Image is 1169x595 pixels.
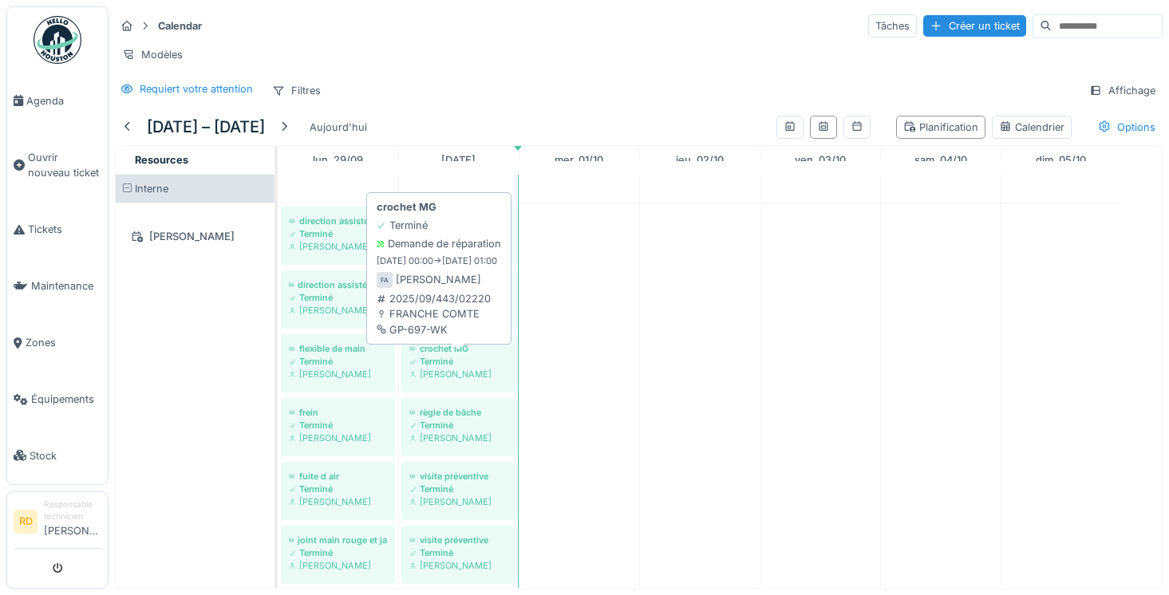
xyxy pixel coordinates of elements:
[34,16,81,64] img: Badge_color-CXgf-gQk.svg
[289,215,387,227] div: direction assistée
[868,14,917,37] div: Tâches
[44,498,101,523] div: Responsable technicien
[377,306,491,321] div: FRANCHE COMTE
[115,43,190,66] div: Modèles
[377,236,501,251] div: Demande de réparation
[7,201,108,258] a: Tickets
[309,149,367,171] a: 29 septembre 2025
[1091,116,1163,139] div: Options
[7,73,108,129] a: Agenda
[409,483,507,495] div: Terminé
[7,129,108,201] a: Ouvrir nouveau ticket
[289,406,387,419] div: frein
[289,227,387,240] div: Terminé
[14,510,38,534] li: RD
[289,431,387,444] div: [PERSON_NAME]
[26,93,101,108] span: Agenda
[551,149,607,171] a: 1 octobre 2025
[7,371,108,428] a: Équipements
[923,15,1026,37] div: Créer un ticket
[903,120,978,135] div: Planification
[791,149,850,171] a: 3 octobre 2025
[409,368,507,380] div: [PERSON_NAME]
[28,222,101,237] span: Tickets
[409,419,507,431] div: Terminé
[135,183,168,195] span: Interne
[26,335,101,350] span: Zones
[377,291,491,306] div: 2025/09/443/02220
[396,272,481,287] div: [PERSON_NAME]
[409,559,507,572] div: [PERSON_NAME]
[672,149,728,171] a: 2 octobre 2025
[409,470,507,483] div: visite préventive
[30,448,101,463] span: Stock
[910,149,971,171] a: 4 octobre 2025
[409,342,507,355] div: crochet MG
[377,272,393,288] div: FA
[289,495,387,508] div: [PERSON_NAME]
[409,406,507,419] div: règle de bâche
[31,278,101,294] span: Maintenance
[140,81,253,97] div: Requiert votre attention
[265,79,328,102] div: Filtres
[14,498,101,549] a: RD Responsable technicien[PERSON_NAME]
[44,498,101,545] li: [PERSON_NAME]
[152,18,208,33] strong: Calendar
[409,431,507,444] div: [PERSON_NAME]
[125,227,265,246] div: [PERSON_NAME]
[377,254,497,268] small: [DATE] 00:00 -> [DATE] 01:00
[437,149,480,171] a: 30 septembre 2025
[289,483,387,495] div: Terminé
[289,342,387,355] div: flexible de main
[289,355,387,368] div: Terminé
[7,428,108,484] a: Stock
[289,240,387,253] div: [PERSON_NAME]
[289,534,387,546] div: joint main rouge et jaune
[289,278,387,291] div: direction assistée + feu
[999,120,1064,135] div: Calendrier
[377,199,436,215] strong: crochet MG
[377,322,491,337] div: GP-697-WK
[409,546,507,559] div: Terminé
[289,419,387,431] div: Terminé
[28,150,101,180] span: Ouvrir nouveau ticket
[377,218,428,233] div: Terminé
[409,495,507,508] div: [PERSON_NAME]
[1082,79,1163,102] div: Affichage
[135,154,188,166] span: Resources
[289,559,387,572] div: [PERSON_NAME]
[289,546,387,559] div: Terminé
[289,368,387,380] div: [PERSON_NAME]
[7,258,108,314] a: Maintenance
[7,314,108,371] a: Zones
[409,534,507,546] div: visite préventive
[409,355,507,368] div: Terminé
[1032,149,1090,171] a: 5 octobre 2025
[289,470,387,483] div: fuite d air
[289,304,387,317] div: [PERSON_NAME]
[289,291,387,304] div: Terminé
[147,117,265,136] h5: [DATE] – [DATE]
[31,392,101,407] span: Équipements
[303,116,373,138] div: Aujourd'hui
